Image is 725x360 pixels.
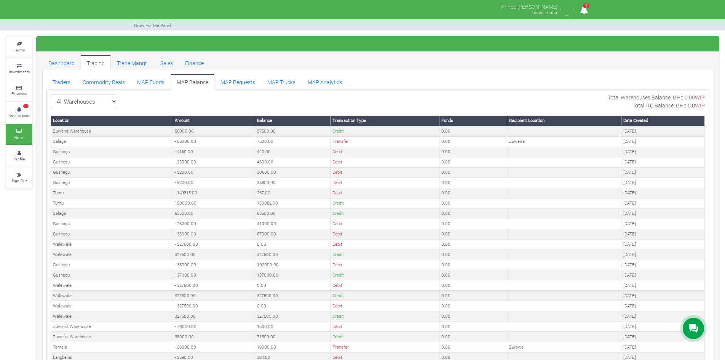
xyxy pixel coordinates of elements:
[331,219,439,229] td: Debit
[51,291,173,301] td: Walewale
[51,188,173,198] td: Tumu
[439,208,507,219] td: 0.00
[331,229,439,239] td: Debit
[621,260,705,270] td: [DATE]
[331,301,439,311] td: Debit
[331,188,439,198] td: Debit
[621,229,705,239] td: [DATE]
[331,322,439,332] td: Debit
[173,291,255,301] td: 327500.00
[173,301,255,311] td: - 327500.00
[173,208,255,219] td: 63500.00
[173,239,255,250] td: - 327500.00
[331,147,439,157] td: Debit
[439,270,507,280] td: 0.00
[439,126,507,136] td: 0.00
[6,58,32,79] a: Investments
[331,178,439,188] td: Debit
[608,93,705,101] p: Total Warehouses Balance: GH¢ 0.00
[621,280,705,291] td: [DATE]
[439,342,507,352] td: 0.00
[173,188,255,198] td: - 149815.00
[621,301,705,311] td: [DATE]
[6,146,32,166] a: Profile
[255,157,331,167] td: 4600.00
[621,115,705,126] th: Date Created
[51,208,173,219] td: Salaga
[173,270,255,280] td: 137000.00
[77,74,131,89] a: Commodity Deals
[255,301,331,311] td: 0.00
[331,198,439,208] td: Credit
[621,178,705,188] td: [DATE]
[255,115,331,126] th: Balance
[6,80,32,101] a: Finances
[11,91,27,96] small: Finances
[173,178,255,188] td: - 5200.00
[13,47,25,53] small: Farms
[255,311,331,322] td: 327500.00
[439,322,507,332] td: 0.00
[331,239,439,250] td: Debit
[255,291,331,301] td: 327500.00
[255,260,331,270] td: 102000.00
[621,188,705,198] td: [DATE]
[23,104,29,109] span: 1
[439,332,507,342] td: 0.00
[173,147,255,157] td: - 4160.00
[331,342,439,352] td: Transfer
[331,270,439,280] td: Credit
[331,250,439,260] td: Credit
[621,219,705,229] td: [DATE]
[501,2,557,11] p: Prince-[PERSON_NAME]
[621,147,705,157] td: [DATE]
[255,178,331,188] td: 35800.00
[173,198,255,208] td: 150000.00
[331,157,439,167] td: Debit
[46,74,77,89] a: Traders
[331,167,439,178] td: Debit
[173,250,255,260] td: 327500.00
[51,311,173,322] td: Walewale
[173,126,255,136] td: 56000.00
[255,198,331,208] td: 150082.00
[621,311,705,322] td: [DATE]
[51,280,173,291] td: Walewale
[507,136,621,147] td: Zuweira
[111,55,154,70] a: Trade Mangt.
[695,102,705,109] span: WIP
[171,74,214,89] a: MAP Balance
[214,74,261,89] a: MAP Requests
[621,291,705,301] td: [DATE]
[173,219,255,229] td: - 26000.00
[131,74,171,89] a: MAP Funds
[302,74,348,89] a: MAP Analytics
[439,301,507,311] td: 0.00
[51,270,173,280] td: Gushegu
[255,342,331,352] td: 19000.00
[173,115,255,126] th: Amount
[6,37,32,58] a: Farms
[632,101,705,109] p: Total ITC Balance: GH¢ 0.0
[14,134,25,140] small: Admin
[331,280,439,291] td: Debit
[576,2,591,19] i: Notifications
[439,229,507,239] td: 0.00
[439,219,507,229] td: 0.00
[621,250,705,260] td: [DATE]
[331,208,439,219] td: Credit
[173,322,255,332] td: - 70000.00
[14,156,25,162] small: Profile
[51,157,173,167] td: Gushegu
[173,332,255,342] td: 38000.00
[255,188,331,198] td: 267.00
[695,94,705,101] span: WIP
[507,342,621,352] td: Zurewa
[173,229,255,239] td: - 35000.00
[507,115,621,126] th: Recipient Location
[6,168,32,189] a: Sign Out
[621,322,705,332] td: [DATE]
[51,136,173,147] td: Salaga
[134,2,137,17] img: growforme image
[42,55,81,70] a: Dashboard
